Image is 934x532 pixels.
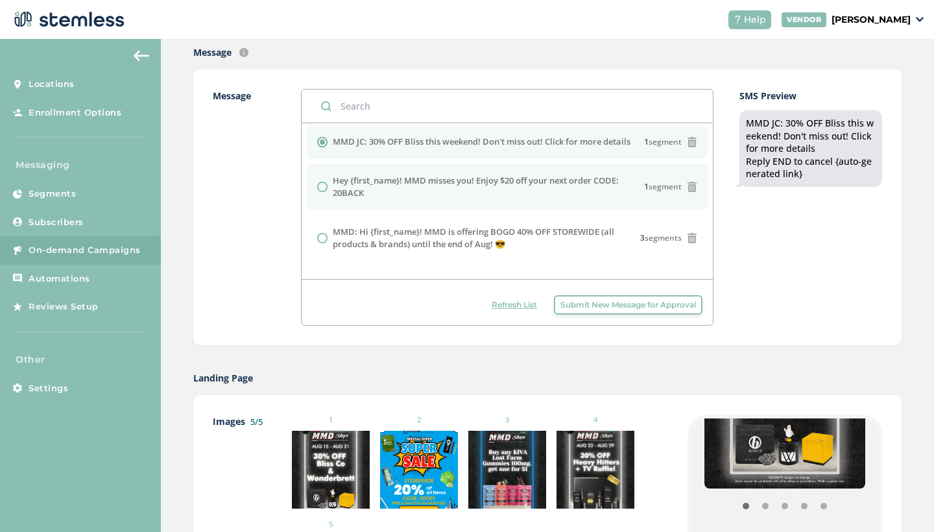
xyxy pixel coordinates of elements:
label: SMS Preview [739,89,882,103]
label: Message [213,89,274,326]
img: uylE8ZrthdAAAAABJRU5ErkJggg== [380,431,458,509]
span: Locations [29,78,75,91]
span: Reviews Setup [29,300,99,313]
small: 2 [380,415,458,426]
small: 3 [468,415,546,426]
span: Automations [29,272,90,285]
label: Landing Page [193,371,253,385]
div: MMD JC: 30% OFF Bliss this weekend! Don't miss out! Click for more details Reply END to cancel {a... [746,117,876,180]
p: [PERSON_NAME] [832,13,911,27]
img: G1Ipwkj41CHYkDQ2eQDpFusXU8n1mQAAAABJRU5ErkJggg== [292,431,370,509]
span: segment [644,181,682,193]
label: MMD JC: 30% OFF Bliss this weekend! Don't miss out! Click for more details [333,136,630,149]
button: Item 3 [795,496,814,516]
button: Item 0 [736,496,756,516]
img: icon_down-arrow-small-66adaf34.svg [916,17,924,22]
small: 5 [292,519,370,530]
label: MMD: Hi {first_name}! MMD is offering BOGO 40% OFF STOREWIDE (all products & brands) until the en... [333,226,640,251]
button: Item 1 [756,496,775,516]
span: Enrollment Options [29,106,121,119]
span: On-demand Campaigns [29,244,141,257]
label: Message [193,45,232,59]
img: logo-dark-0685b13c.svg [10,6,125,32]
small: 1 [292,415,370,426]
span: segments [640,232,682,244]
img: icon-info-236977d2.svg [239,48,248,57]
img: oEBxmjEgAAAAASUVORK5CYII= [557,431,634,509]
label: MMD JC is slashing prices! 20% OFF Storewide CODE:20OFF Unlimited time use! Click for details! 65... [333,277,640,302]
img: glitter-stars-b7820f95.gif [108,294,134,320]
div: VENDOR [782,12,826,27]
span: segment [644,136,682,148]
span: Submit New Message for Approval [560,299,696,311]
button: Refresh List [485,295,544,315]
label: 5/5 [250,416,263,428]
img: icon-arrow-back-accent-c549486e.svg [134,51,149,61]
input: Search [302,90,713,123]
strong: 1 [644,181,649,192]
img: icon-help-white-03924b79.svg [734,16,741,23]
iframe: Chat Widget [869,470,934,532]
img: LCNPJaEcmAUAAAAASUVORK5CYII= [468,431,546,509]
span: Subscribers [29,216,84,229]
small: 4 [557,415,634,426]
span: Segments [29,187,76,200]
strong: 3 [640,232,645,243]
span: Refresh List [492,299,537,311]
button: Item 4 [814,496,833,516]
strong: 1 [644,136,649,147]
span: Help [744,13,766,27]
button: Submit New Message for Approval [554,295,702,315]
button: Item 2 [775,496,795,516]
label: Hey {first_name}! MMD misses you! Enjoy $20 off your next order CODE: 20BACK [333,175,644,200]
span: Settings [29,382,68,395]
